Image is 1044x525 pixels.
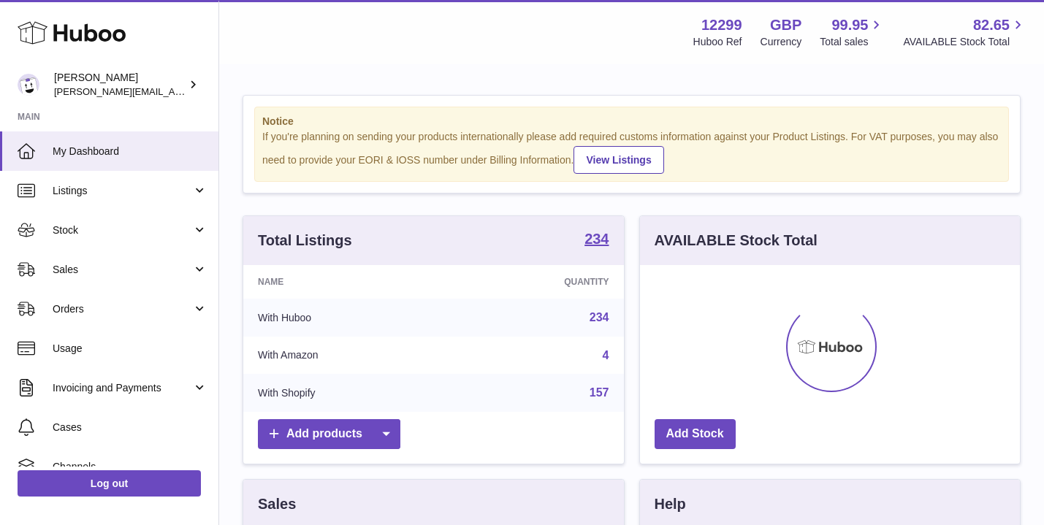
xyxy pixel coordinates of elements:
[53,145,207,158] span: My Dashboard
[973,15,1010,35] span: 82.65
[262,115,1001,129] strong: Notice
[603,349,609,361] a: 4
[258,494,296,514] h3: Sales
[831,15,868,35] span: 99.95
[770,15,801,35] strong: GBP
[590,386,609,399] a: 157
[54,71,186,99] div: [PERSON_NAME]
[53,460,207,474] span: Channels
[655,231,818,250] h3: AVAILABLE Stock Total
[53,342,207,356] span: Usage
[903,35,1026,49] span: AVAILABLE Stock Total
[574,146,663,174] a: View Listings
[53,381,192,395] span: Invoicing and Payments
[243,299,451,337] td: With Huboo
[820,35,885,49] span: Total sales
[18,74,39,96] img: anthony@happyfeetplaymats.co.uk
[655,419,736,449] a: Add Stock
[584,231,609,246] strong: 234
[54,85,293,97] span: [PERSON_NAME][EMAIL_ADDRESS][DOMAIN_NAME]
[53,263,192,277] span: Sales
[451,265,624,299] th: Quantity
[903,15,1026,49] a: 82.65 AVAILABLE Stock Total
[18,470,201,497] a: Log out
[584,231,609,249] a: 234
[243,265,451,299] th: Name
[258,231,352,250] h3: Total Listings
[243,374,451,412] td: With Shopify
[820,15,885,49] a: 99.95 Total sales
[243,337,451,375] td: With Amazon
[590,311,609,323] a: 234
[655,494,686,514] h3: Help
[258,419,400,449] a: Add products
[53,223,192,237] span: Stock
[262,130,1001,174] div: If you're planning on sending your products internationally please add required customs informati...
[701,15,742,35] strong: 12299
[53,184,192,198] span: Listings
[761,35,802,49] div: Currency
[693,35,742,49] div: Huboo Ref
[53,302,192,316] span: Orders
[53,421,207,434] span: Cases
